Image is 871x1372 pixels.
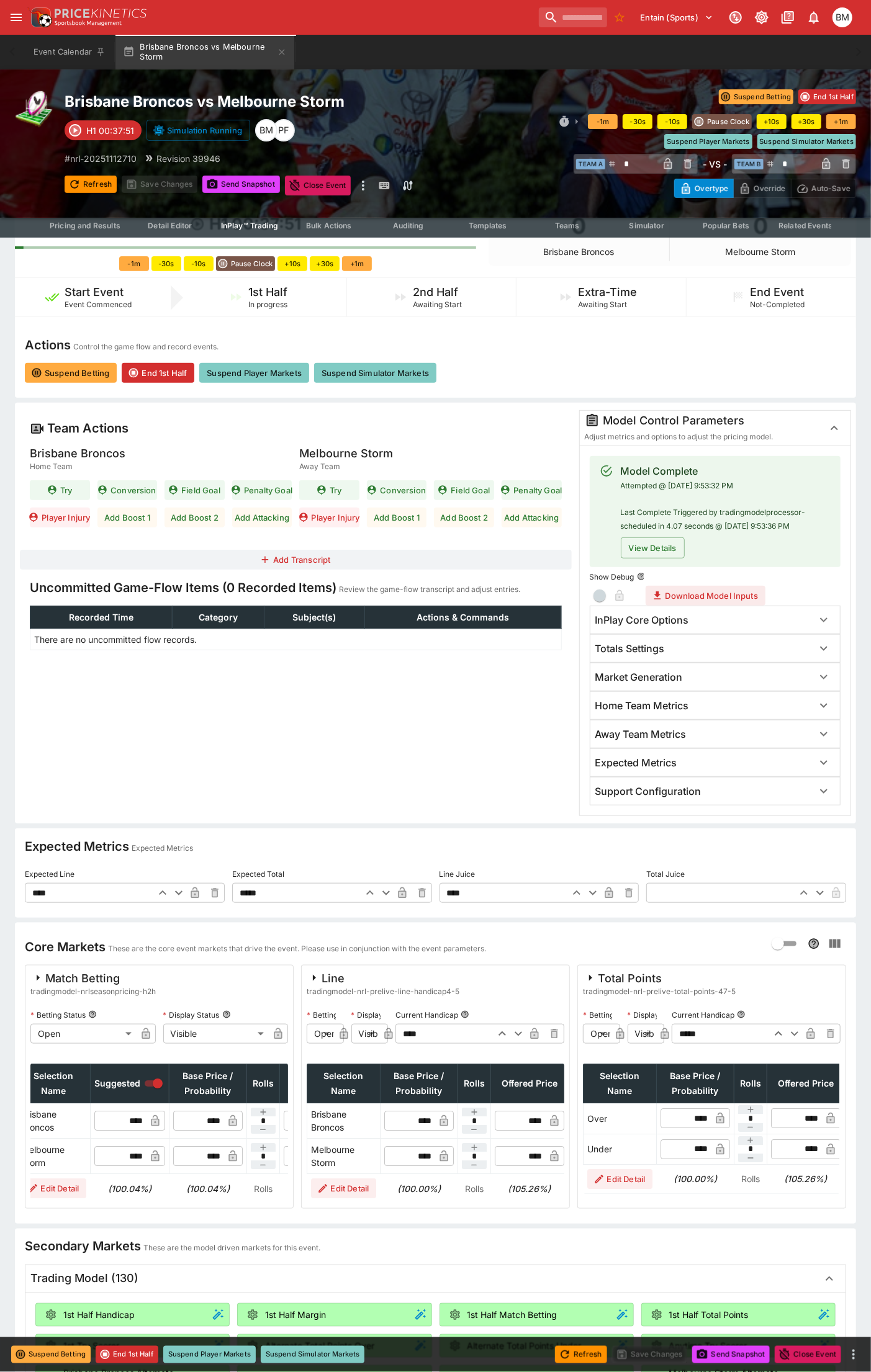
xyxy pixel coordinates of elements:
h6: Expected Metrics [595,756,677,769]
th: Offered Price [767,1064,844,1103]
button: Auto-Save [791,179,856,198]
p: H1 00:37:51 [86,124,134,137]
span: Home Team [30,460,125,473]
h5: 1st Half [248,285,287,299]
span: Detail Editor [148,221,192,230]
th: Selection Name [307,1064,381,1103]
th: Actions & Commands [365,606,561,629]
td: Melbourne Storm [307,1139,381,1174]
h6: Market Generation [595,671,683,684]
button: Suspend Betting [25,363,117,383]
p: Revision 39946 [156,152,220,165]
p: 1st Half Handicap [63,1309,135,1322]
div: Match Betting [30,971,156,985]
th: Recorded Time [30,606,173,629]
h6: (106.18%) [283,1182,353,1195]
h6: (105.26%) [494,1182,564,1195]
td: Over [584,1103,657,1134]
label: Total Juice [646,864,846,883]
button: Add Boost 2 [434,508,494,527]
button: Suspend Simulator Markets [261,1346,365,1363]
button: Simulation Running [147,120,250,141]
p: Brisbane Broncos [544,247,615,256]
h4: Secondary Markets [25,1239,141,1255]
button: Add Attacking [502,508,562,527]
button: Add Boost 1 [367,508,427,527]
span: Popular Bets [703,221,749,230]
div: BJ Martin [833,7,852,27]
div: Line [307,971,459,985]
button: -10s [184,256,214,271]
span: tradingmodel-nrl-prelive-total-points-47-5 [583,985,736,998]
button: Toggle light/dark mode [751,6,773,29]
p: Rolls [461,1182,487,1195]
button: Add Transcript [20,550,572,570]
button: Brisbane Broncos vs Melbourne Storm [115,35,294,69]
p: Display Status [351,1010,408,1020]
button: +10s [757,114,787,129]
button: +30s [792,114,821,129]
div: Open [30,1024,136,1044]
h6: InPlay Core Options [595,614,689,627]
p: Control the game flow and record events. [73,341,219,353]
p: Override [754,182,785,195]
p: Overtype [695,182,728,195]
th: Rolls [734,1064,767,1103]
button: Conversion [367,480,427,500]
th: Base Price / Probability [169,1064,246,1103]
button: -30s [623,114,652,129]
button: Field Goal [165,480,225,500]
div: Model Complete [621,464,831,478]
div: Visible [351,1024,379,1044]
button: Betting Status [88,1010,97,1019]
button: Edit Detail [21,1178,87,1198]
td: Brisbane Broncos [17,1103,91,1139]
img: Sportsbook Management [55,20,122,26]
th: Rolls [246,1064,279,1103]
button: Connected to PK [724,6,747,29]
span: InPlay™ Trading [221,221,278,230]
span: Not-Completed [751,300,805,309]
p: 1st Half Total Points [669,1309,749,1322]
button: Edit Detail [587,1169,653,1189]
h6: (105.26%) [770,1172,841,1185]
p: Auto-Save [811,182,851,195]
div: Open [583,1024,610,1044]
p: Rolls [738,1172,763,1185]
button: +1m [826,114,856,129]
span: Suggested [94,1076,140,1091]
p: These are the core event markets that drive the event. Please use in conjunction with the event p... [108,943,486,955]
button: No Bookmarks [610,7,630,27]
h6: (100.00%) [660,1172,730,1185]
p: Copy To Clipboard [65,152,137,165]
button: -1m [588,114,618,129]
p: Current Handicap [395,1010,458,1020]
span: In progress [248,300,287,309]
span: Related Events [778,221,833,230]
svg: Clock Controls [558,115,571,128]
td: Brisbane Broncos [307,1103,381,1139]
button: Close Event [285,176,351,195]
h5: Trading Model (130) [30,1271,138,1286]
button: BJ Martin [829,4,856,31]
td: Under [584,1134,657,1164]
h5: End Event [751,285,805,299]
span: Adjust metrics and options to adjust the pricing model. [585,432,774,441]
h5: Brisbane Broncos [30,446,125,460]
button: Suspend Player Markets [199,363,309,383]
button: Download Model Inputs [646,586,765,606]
button: Event Calendar [26,35,113,69]
button: Suspend Player Markets [163,1346,256,1363]
button: -30s [151,256,181,271]
div: Model Control Parameters [585,413,813,428]
input: search [539,7,607,27]
td: There are no uncommitted flow records. [30,629,562,650]
p: Betting Status [307,1010,362,1020]
button: more [846,1347,861,1362]
label: Line Juice [440,864,639,883]
p: Betting Status [583,1010,638,1020]
div: Total Points [583,971,736,985]
th: Selection Name [584,1064,657,1103]
button: +1m [342,256,372,271]
div: Peter Fairgrieve [273,119,295,141]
